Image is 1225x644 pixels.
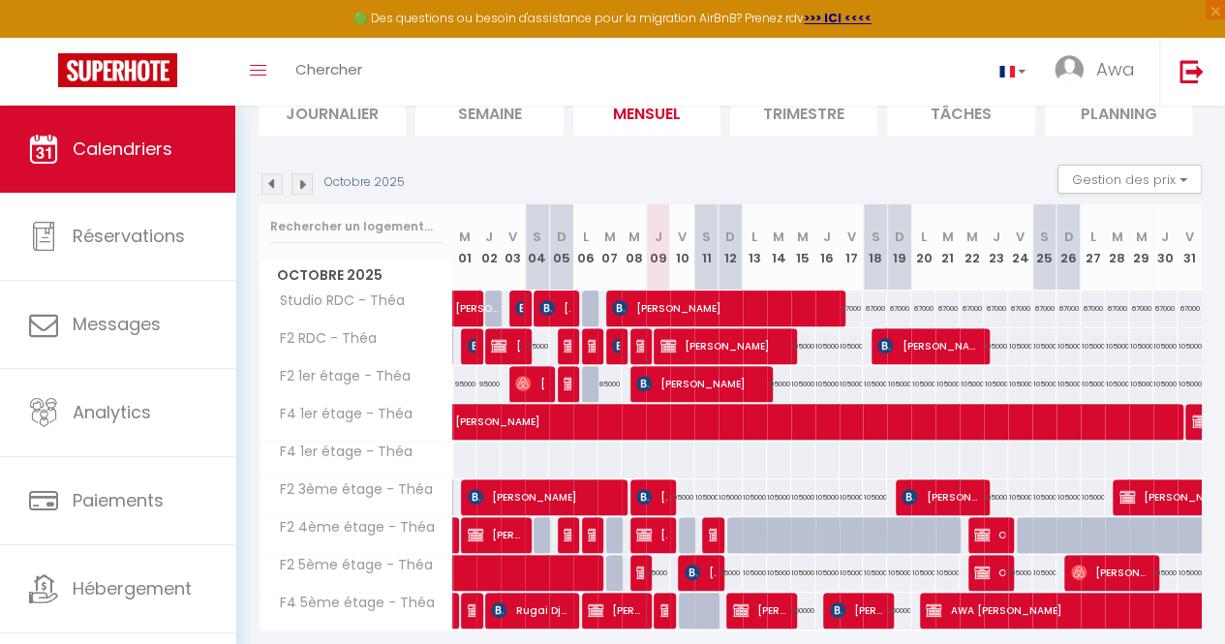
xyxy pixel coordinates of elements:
[262,291,410,312] span: Studio RDC - Théa
[533,228,541,246] abbr: S
[902,478,979,515] span: [PERSON_NAME]
[270,209,442,244] input: Rechercher un logement...
[1096,57,1135,81] span: Awa
[730,88,877,136] li: Trimestre
[767,204,791,291] th: 14
[73,137,172,161] span: Calendriers
[491,592,568,629] span: Rugai Djalo
[597,366,622,402] div: 85000
[804,10,872,26] a: >>> ICI <<<<
[911,555,935,591] div: 105000
[468,516,522,553] span: [PERSON_NAME]
[636,365,760,402] span: [PERSON_NAME]
[935,555,960,591] div: 105000
[73,312,161,336] span: Messages
[1008,328,1032,364] div: 105000
[960,366,984,402] div: 105000
[887,204,911,291] th: 19
[719,204,743,291] th: 12
[863,555,887,591] div: 105000
[791,479,815,515] div: 105000
[1153,366,1178,402] div: 105000
[1040,38,1159,106] a: ... Awa
[453,366,477,402] div: 95000
[604,228,616,246] abbr: M
[476,366,501,402] div: 95000
[1008,555,1032,591] div: 105000
[993,228,1000,246] abbr: J
[670,479,694,515] div: 105000
[1081,291,1105,326] div: 67000
[628,228,640,246] abbr: M
[1057,366,1081,402] div: 105000
[660,592,668,629] span: [PERSON_NAME]
[702,228,711,246] abbr: S
[887,366,911,402] div: 105000
[262,328,382,350] span: F2 RDC - Théa
[468,327,475,364] span: [PERSON_NAME]
[1135,228,1147,246] abbr: M
[815,555,840,591] div: 105000
[281,38,377,106] a: Chercher
[1105,204,1129,291] th: 28
[453,204,477,291] th: 01
[636,327,644,364] span: [PERSON_NAME]
[1178,204,1202,291] th: 31
[1129,204,1153,291] th: 29
[1032,555,1057,591] div: 105000
[815,328,840,364] div: 105000
[942,228,954,246] abbr: M
[685,554,716,591] span: [PERSON_NAME] Mabeye [PERSON_NAME]
[588,327,596,364] span: [PERSON_NAME]
[840,555,864,591] div: 105000
[660,327,784,364] span: [PERSON_NAME]
[525,204,549,291] th: 04
[1178,328,1202,364] div: 105000
[1185,228,1194,246] abbr: V
[1057,165,1202,194] button: Gestion des prix
[1129,366,1153,402] div: 105000
[73,400,151,424] span: Analytics
[773,228,784,246] abbr: M
[1040,228,1049,246] abbr: S
[911,366,935,402] div: 105000
[557,228,567,246] abbr: D
[670,204,694,291] th: 10
[1153,328,1178,364] div: 105000
[1045,88,1192,136] li: Planning
[1178,366,1202,402] div: 105000
[1153,204,1178,291] th: 30
[840,204,864,291] th: 17
[840,291,864,326] div: 67000
[58,53,177,87] img: Super Booking
[515,365,546,402] span: [PERSON_NAME]
[1008,366,1032,402] div: 105000
[725,228,735,246] abbr: D
[960,291,984,326] div: 67000
[445,404,470,441] a: [PERSON_NAME]
[445,593,455,629] a: [PERSON_NAME]
[743,555,767,591] div: 105000
[73,488,164,512] span: Paiements
[895,228,904,246] abbr: D
[583,228,589,246] abbr: L
[259,88,406,136] li: Journalier
[260,261,452,290] span: Octobre 2025
[887,88,1034,136] li: Tâches
[1057,291,1081,326] div: 67000
[1057,479,1081,515] div: 105000
[1057,328,1081,364] div: 105000
[791,555,815,591] div: 105000
[612,290,829,326] span: [PERSON_NAME]
[445,291,470,327] a: [PERSON_NAME]
[73,576,192,600] span: Hébergement
[1055,55,1084,84] img: ...
[678,228,687,246] abbr: V
[455,280,500,317] span: [PERSON_NAME]
[984,479,1008,515] div: 105000
[564,516,571,553] span: Mahamat AHMAT
[573,88,720,136] li: Mensuel
[1105,366,1129,402] div: 105000
[846,228,855,246] abbr: V
[491,327,522,364] span: [PERSON_NAME]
